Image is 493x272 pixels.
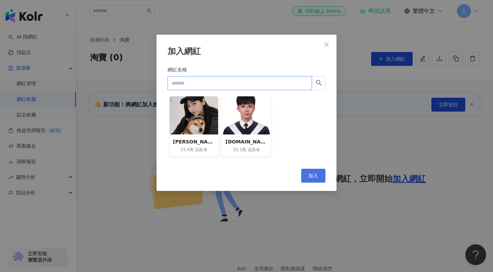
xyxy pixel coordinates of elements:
div: 加入網紅 [168,46,325,58]
span: 35.1萬 [233,147,247,153]
span: 加入 [308,173,318,178]
span: close [324,42,329,47]
label: 網紅名稱 [168,66,192,73]
span: 追蹤者 [195,147,207,153]
div: [DOMAIN_NAME] [225,138,267,146]
span: 追蹤者 [248,147,260,153]
button: Close [320,38,333,52]
span: 23.6萬 [180,147,194,153]
input: 網紅名稱 [168,76,312,90]
span: search [316,80,322,86]
button: 加入 [301,169,325,183]
div: [PERSON_NAME] [173,138,215,146]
